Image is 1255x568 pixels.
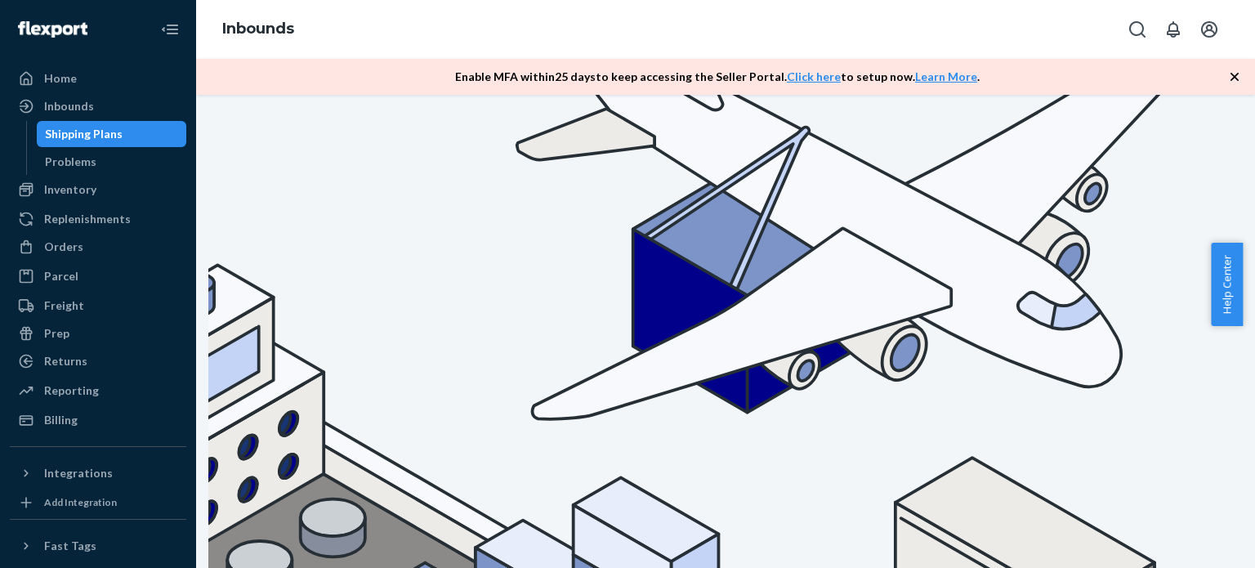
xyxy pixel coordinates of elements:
[915,69,977,83] a: Learn More
[154,13,186,46] button: Close Navigation
[1157,13,1190,46] button: Open notifications
[10,177,186,203] a: Inventory
[18,21,87,38] img: Flexport logo
[10,460,186,486] button: Integrations
[44,412,78,428] div: Billing
[1211,243,1243,326] button: Help Center
[44,325,69,342] div: Prep
[44,98,94,114] div: Inbounds
[10,293,186,319] a: Freight
[10,263,186,289] a: Parcel
[44,211,131,227] div: Replenishments
[10,407,186,433] a: Billing
[10,493,186,512] a: Add Integration
[222,20,294,38] a: Inbounds
[44,239,83,255] div: Orders
[37,149,187,175] a: Problems
[45,126,123,142] div: Shipping Plans
[10,65,186,92] a: Home
[44,495,117,509] div: Add Integration
[44,465,113,481] div: Integrations
[1193,13,1226,46] button: Open account menu
[44,382,99,399] div: Reporting
[10,378,186,404] a: Reporting
[44,70,77,87] div: Home
[37,121,187,147] a: Shipping Plans
[45,154,96,170] div: Problems
[44,297,84,314] div: Freight
[787,69,841,83] a: Click here
[44,538,96,554] div: Fast Tags
[44,181,96,198] div: Inventory
[10,348,186,374] a: Returns
[10,320,186,347] a: Prep
[44,353,87,369] div: Returns
[1121,13,1154,46] button: Open Search Box
[10,234,186,260] a: Orders
[44,268,78,284] div: Parcel
[10,533,186,559] button: Fast Tags
[209,6,307,53] ol: breadcrumbs
[10,206,186,232] a: Replenishments
[455,69,980,85] p: Enable MFA within 25 days to keep accessing the Seller Portal. to setup now. .
[10,93,186,119] a: Inbounds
